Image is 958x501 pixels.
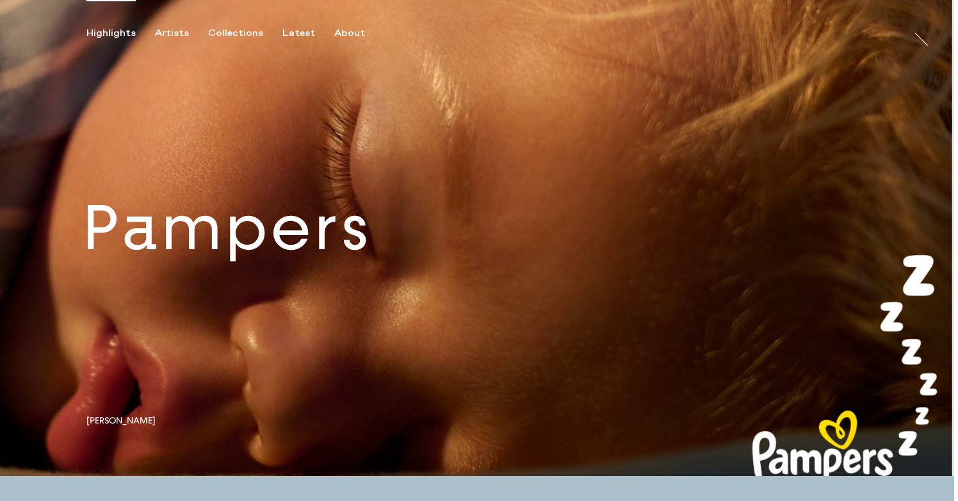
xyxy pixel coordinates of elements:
[155,28,208,39] button: Artists
[282,28,334,39] button: Latest
[86,28,155,39] button: Highlights
[282,28,315,39] div: Latest
[334,28,384,39] button: About
[208,28,263,39] div: Collections
[86,28,136,39] div: Highlights
[334,28,365,39] div: About
[155,28,189,39] div: Artists
[208,28,282,39] button: Collections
